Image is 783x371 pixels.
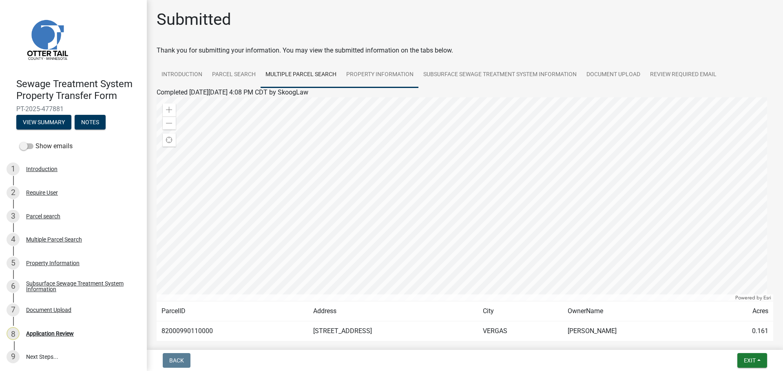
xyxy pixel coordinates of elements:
[16,9,77,70] img: Otter Tail County, Minnesota
[733,294,773,301] div: Powered by
[737,353,767,368] button: Exit
[708,301,773,321] td: Acres
[7,186,20,199] div: 2
[308,301,478,321] td: Address
[75,115,106,130] button: Notes
[7,257,20,270] div: 5
[7,233,20,246] div: 4
[763,295,771,301] a: Esri
[26,307,71,313] div: Document Upload
[7,162,20,176] div: 1
[418,62,582,88] a: Subsurface Sewage Treatment System Information
[26,213,60,219] div: Parcel search
[157,301,308,321] td: ParcelID
[26,190,58,195] div: Require User
[163,134,176,147] div: Find my location
[744,357,756,364] span: Exit
[20,141,73,151] label: Show emails
[261,62,341,88] a: Multiple Parcel Search
[308,321,478,341] td: [STREET_ADDRESS]
[163,353,190,368] button: Back
[16,105,130,113] span: PT-2025-477881
[7,350,20,363] div: 9
[157,46,773,55] div: Thank you for submitting your information. You may view the submitted information on the tabs below.
[582,62,645,88] a: Document Upload
[169,357,184,364] span: Back
[645,62,721,88] a: Review Required Email
[26,331,74,336] div: Application Review
[157,62,207,88] a: Introduction
[157,321,308,341] td: 82000990110000
[163,103,176,116] div: Zoom in
[7,327,20,340] div: 8
[478,321,563,341] td: VERGAS
[163,116,176,130] div: Zoom out
[26,166,58,172] div: Introduction
[563,301,708,321] td: OwnerName
[7,303,20,316] div: 7
[16,115,71,130] button: View Summary
[26,281,134,292] div: Subsurface Sewage Treatment System Information
[16,119,71,126] wm-modal-confirm: Summary
[563,321,708,341] td: [PERSON_NAME]
[708,321,773,341] td: 0.161
[157,10,231,29] h1: Submitted
[26,237,82,242] div: Multiple Parcel Search
[26,260,80,266] div: Property Information
[75,119,106,126] wm-modal-confirm: Notes
[7,210,20,223] div: 3
[478,301,563,321] td: City
[341,62,418,88] a: Property Information
[7,280,20,293] div: 6
[16,78,140,102] h4: Sewage Treatment System Property Transfer Form
[157,88,308,96] span: Completed [DATE][DATE] 4:08 PM CDT by SkoogLaw
[207,62,261,88] a: Parcel search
